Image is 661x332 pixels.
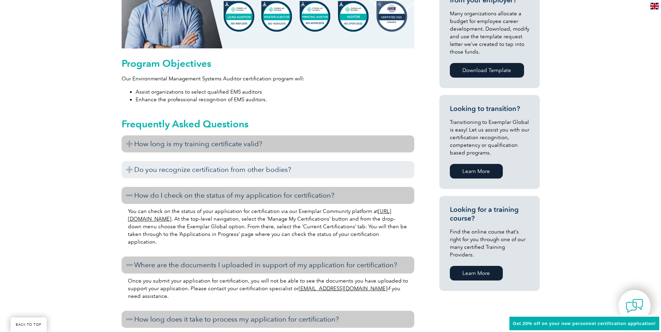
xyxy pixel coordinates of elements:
h3: Looking to transition? [450,104,529,113]
img: en [650,3,659,9]
a: Learn More [450,266,503,280]
li: Enhance the professional recognition of EMS auditors. [136,96,414,103]
h3: Looking for a training course? [450,205,529,223]
h3: How long is my training certificate valid? [122,135,414,152]
a: BACK TO TOP [10,317,47,332]
p: You can check on the status of your application for certification via our Exemplar Community plat... [128,207,408,246]
h3: Where are the documents I uploaded in support of my application for certification? [122,256,414,274]
a: Download Template [450,63,524,78]
h3: How do I check on the status of my application for certification? [122,187,414,204]
p: Transitioning to Exemplar Global is easy! Let us assist you with our certification recognition, c... [450,118,529,157]
p: Once you submit your application for certification, you will not be able to see the documents you... [128,277,408,300]
a: Learn More [450,164,503,179]
h3: How long does it take to process my application for certification? [122,311,414,328]
h2: Program Objectives [122,58,414,69]
p: Find the online course that’s right for you through one of our many certified Training Providers. [450,228,529,259]
p: Many organizations allocate a budget for employee career development. Download, modify and use th... [450,10,529,56]
span: Get 20% off on your new personnel certification application! [513,321,656,326]
img: contact-chat.png [626,297,643,315]
a: [EMAIL_ADDRESS][DOMAIN_NAME] [299,285,387,292]
p: Our Environmental Management Systems Auditor certification program will: [122,75,414,82]
li: Assist organizations to select qualified EMS auditors [136,88,414,96]
h2: Frequently Asked Questions [122,118,414,129]
h3: Do you recognize certification from other bodies? [122,161,414,178]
